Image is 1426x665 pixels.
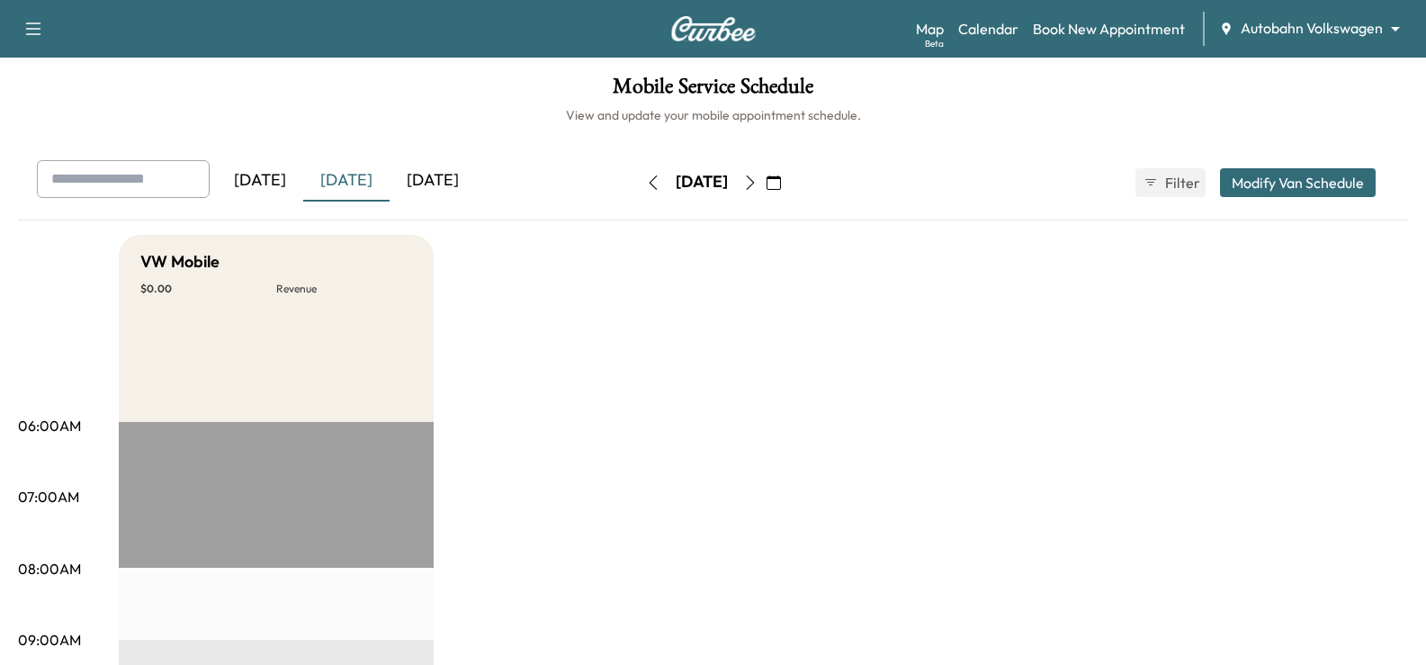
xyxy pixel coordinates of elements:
[1165,172,1197,193] span: Filter
[916,18,944,40] a: MapBeta
[925,37,944,50] div: Beta
[18,415,81,436] p: 06:00AM
[18,76,1408,106] h1: Mobile Service Schedule
[18,486,79,508] p: 07:00AM
[958,18,1018,40] a: Calendar
[676,171,728,193] div: [DATE]
[1033,18,1185,40] a: Book New Appointment
[217,160,303,202] div: [DATE]
[140,249,220,274] h5: VW Mobile
[1135,168,1206,197] button: Filter
[390,160,476,202] div: [DATE]
[303,160,390,202] div: [DATE]
[18,629,81,651] p: 09:00AM
[140,282,276,296] p: $ 0.00
[670,16,757,41] img: Curbee Logo
[276,282,412,296] p: Revenue
[18,558,81,580] p: 08:00AM
[1220,168,1376,197] button: Modify Van Schedule
[18,106,1408,124] h6: View and update your mobile appointment schedule.
[1241,18,1383,39] span: Autobahn Volkswagen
